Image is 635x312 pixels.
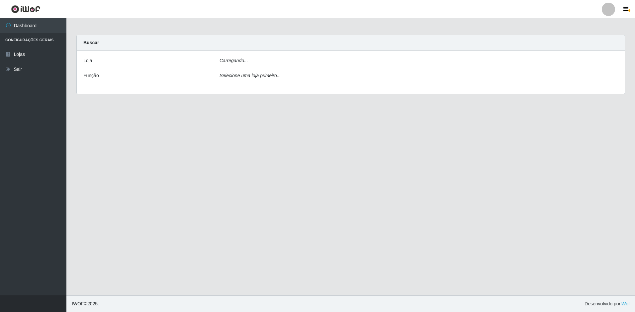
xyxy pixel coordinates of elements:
label: Loja [83,57,92,64]
a: iWof [620,301,630,306]
i: Carregando... [220,58,248,63]
span: IWOF [72,301,84,306]
i: Selecione uma loja primeiro... [220,73,281,78]
strong: Buscar [83,40,99,45]
span: Desenvolvido por [585,300,630,307]
span: © 2025 . [72,300,99,307]
label: Função [83,72,99,79]
img: CoreUI Logo [11,5,41,13]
